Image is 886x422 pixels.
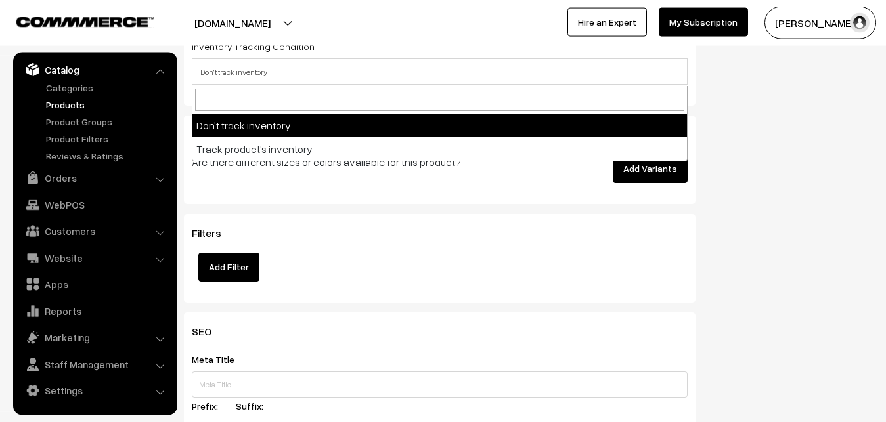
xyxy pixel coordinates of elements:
span: Filters [192,226,237,240]
a: Apps [16,272,173,296]
a: Hire an Expert [567,8,647,37]
label: Suffix: [236,399,279,413]
a: Product Filters [43,132,173,146]
button: Add Variants [613,154,688,183]
a: Reports [16,299,173,323]
a: COMMMERCE [16,13,131,29]
img: COMMMERCE [16,17,154,27]
li: Don't track inventory [192,114,687,137]
a: Orders [16,166,173,190]
a: Customers [16,219,173,243]
p: Are there different sizes or colors available for this product? [192,154,516,170]
a: Product Groups [43,115,173,129]
a: Categories [43,81,173,95]
a: Products [43,98,173,112]
li: Track product's inventory [192,137,687,161]
a: Reviews & Ratings [43,149,173,163]
img: user [850,13,870,33]
button: [DOMAIN_NAME] [148,7,317,39]
label: Inventory Tracking Condition [192,39,315,53]
a: WebPOS [16,193,173,217]
span: SEO [192,325,227,338]
button: [PERSON_NAME] [764,7,876,39]
a: My Subscription [659,8,748,37]
a: Website [16,246,173,270]
span: Don't track inventory [192,58,688,85]
a: Staff Management [16,352,173,376]
button: Add Filter [198,253,259,282]
span: Don't track inventory [192,60,687,83]
input: Meta Title [192,371,688,398]
a: Settings [16,379,173,402]
label: Prefix: [192,399,234,413]
a: Catalog [16,58,173,81]
a: Marketing [16,326,173,349]
label: Meta Title [192,352,250,366]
